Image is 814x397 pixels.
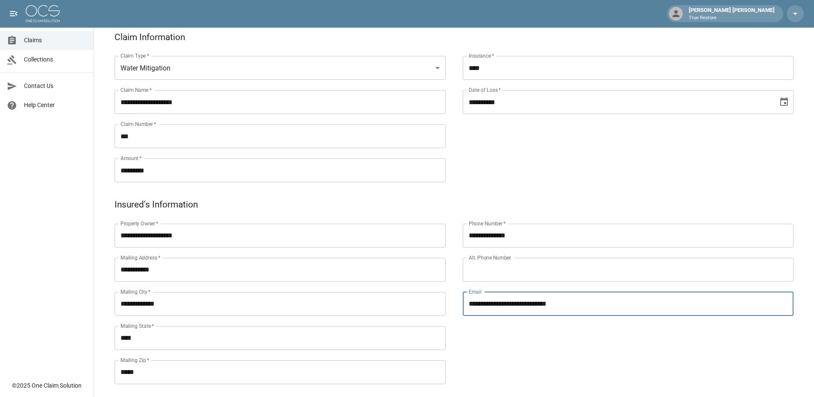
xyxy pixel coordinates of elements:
span: Claims [24,36,87,45]
label: Mailing Address [120,254,160,261]
label: Date of Loss [469,86,501,93]
button: open drawer [5,5,22,22]
label: Mailing City [120,288,151,295]
img: ocs-logo-white-transparent.png [26,5,60,22]
span: Collections [24,55,87,64]
label: Insurance [469,52,494,59]
label: Email [469,288,482,295]
label: Claim Type [120,52,149,59]
p: True Restore [689,15,775,22]
span: Contact Us [24,82,87,90]
div: [PERSON_NAME] [PERSON_NAME] [685,6,778,21]
button: Choose date, selected date is Jul 4, 2025 [776,93,793,111]
label: Mailing Zip [120,356,150,364]
label: Alt. Phone Number [469,254,511,261]
label: Property Owner [120,220,159,227]
label: Phone Number [469,220,505,227]
div: © 2025 One Claim Solution [12,381,82,390]
label: Claim Number [120,120,156,128]
div: Water Mitigation [115,56,446,80]
label: Mailing State [120,322,154,330]
span: Help Center [24,101,87,110]
label: Claim Name [120,86,152,93]
label: Amount [120,155,142,162]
